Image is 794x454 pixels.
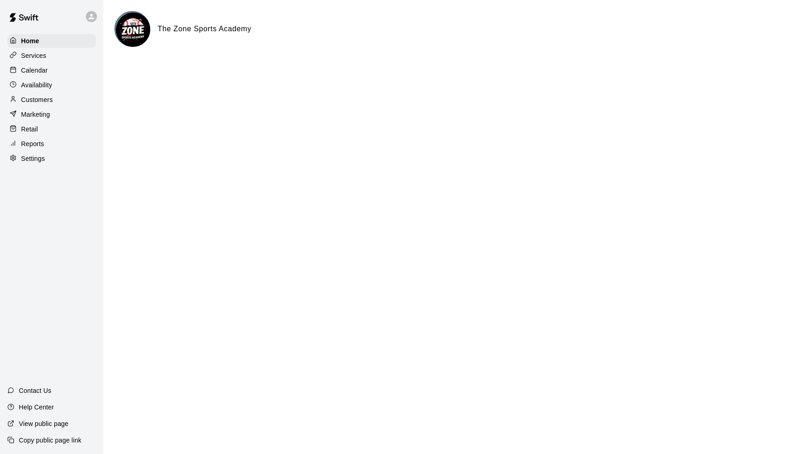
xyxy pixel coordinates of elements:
[7,137,96,151] a: Reports
[21,36,40,45] p: Home
[7,34,96,48] a: Home
[21,51,46,60] p: Services
[7,93,96,107] a: Customers
[21,154,45,163] p: Settings
[7,78,96,92] a: Availability
[7,63,96,77] a: Calendar
[7,108,96,121] a: Marketing
[19,403,54,412] p: Help Center
[19,419,68,428] p: View public page
[21,66,48,75] p: Calendar
[21,95,53,104] p: Customers
[19,436,81,445] p: Copy public page link
[7,49,96,62] a: Services
[116,12,150,47] img: The Zone Sports Academy logo
[7,152,96,165] a: Settings
[7,122,96,136] a: Retail
[158,23,251,35] h6: The Zone Sports Academy
[21,80,52,90] p: Availability
[21,139,44,148] p: Reports
[19,386,51,395] p: Contact Us
[21,125,38,134] p: Retail
[21,110,50,119] p: Marketing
